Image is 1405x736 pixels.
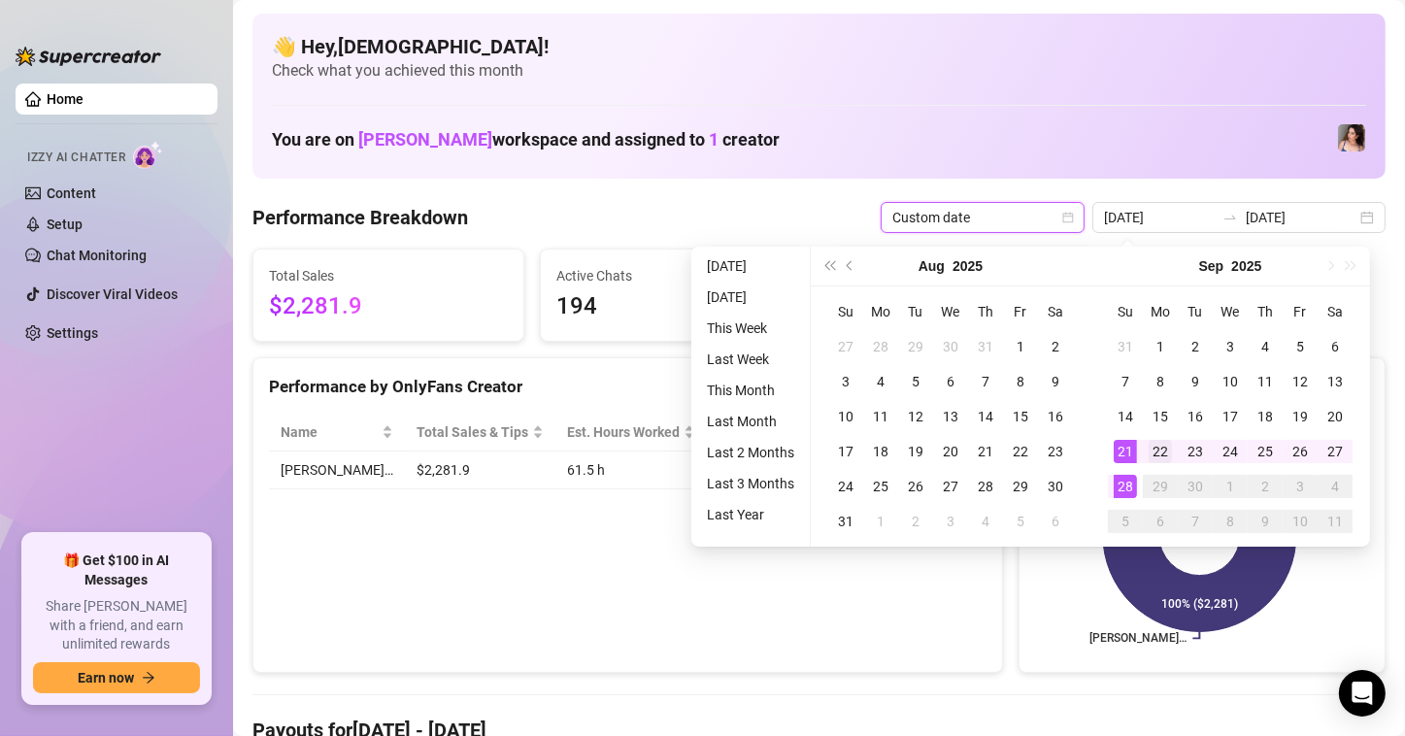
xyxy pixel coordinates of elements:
span: to [1222,210,1238,225]
div: 10 [834,405,857,428]
h1: You are on workspace and assigned to creator [272,129,780,151]
li: Last Month [699,410,802,433]
div: 19 [1288,405,1312,428]
td: 2025-09-03 [1213,329,1248,364]
td: 2025-07-27 [828,329,863,364]
td: 2025-09-05 [1283,329,1318,364]
div: 31 [1114,335,1137,358]
td: 2025-09-26 [1283,434,1318,469]
li: This Week [699,317,802,340]
button: Choose a year [1231,247,1261,285]
td: 2025-10-04 [1318,469,1353,504]
img: AI Chatter [133,141,163,169]
th: Fr [1283,294,1318,329]
td: 2025-10-06 [1143,504,1178,539]
span: Custom date [892,203,1073,232]
div: 25 [1254,440,1277,463]
td: 2025-08-20 [933,434,968,469]
div: 2 [1254,475,1277,498]
td: 2025-08-25 [863,469,898,504]
div: 10 [1219,370,1242,393]
li: Last Year [699,503,802,526]
td: 2025-09-25 [1248,434,1283,469]
div: 2 [1044,335,1067,358]
span: Izzy AI Chatter [27,149,125,167]
div: 9 [1184,370,1207,393]
td: 2025-10-05 [1108,504,1143,539]
button: Choose a month [919,247,945,285]
a: Discover Viral Videos [47,286,178,302]
div: 3 [939,510,962,533]
div: 14 [1114,405,1137,428]
td: 2025-09-23 [1178,434,1213,469]
div: 30 [1184,475,1207,498]
span: Total Sales [269,265,508,286]
td: 2025-08-07 [968,364,1003,399]
th: Su [1108,294,1143,329]
td: 2025-09-09 [1178,364,1213,399]
div: 28 [1114,475,1137,498]
a: Settings [47,325,98,341]
td: 2025-08-21 [968,434,1003,469]
div: 6 [1323,335,1347,358]
div: 19 [904,440,927,463]
div: 12 [904,405,927,428]
td: 2025-08-26 [898,469,933,504]
td: 2025-10-03 [1283,469,1318,504]
td: 2025-09-15 [1143,399,1178,434]
input: Start date [1104,207,1215,228]
td: 2025-08-18 [863,434,898,469]
td: 2025-07-28 [863,329,898,364]
div: 1 [869,510,892,533]
div: 26 [1288,440,1312,463]
div: Open Intercom Messenger [1339,670,1386,717]
div: 28 [974,475,997,498]
div: 31 [834,510,857,533]
div: 30 [939,335,962,358]
div: 23 [1184,440,1207,463]
div: 13 [939,405,962,428]
div: 2 [1184,335,1207,358]
div: 24 [1219,440,1242,463]
td: 2025-09-01 [863,504,898,539]
td: 2025-08-05 [898,364,933,399]
div: 29 [904,335,927,358]
a: Content [47,185,96,201]
th: Tu [898,294,933,329]
div: 27 [1323,440,1347,463]
div: 17 [1219,405,1242,428]
td: 2025-10-08 [1213,504,1248,539]
td: 2025-09-04 [968,504,1003,539]
td: 2025-10-01 [1213,469,1248,504]
div: 1 [1009,335,1032,358]
span: Check what you achieved this month [272,60,1366,82]
div: 4 [1254,335,1277,358]
div: 8 [1219,510,1242,533]
div: 21 [1114,440,1137,463]
td: 2025-09-03 [933,504,968,539]
td: 2025-09-18 [1248,399,1283,434]
div: 12 [1288,370,1312,393]
td: 2025-08-16 [1038,399,1073,434]
div: 18 [1254,405,1277,428]
button: Last year (Control + left) [819,247,840,285]
a: Setup [47,217,83,232]
td: 2025-08-31 [1108,329,1143,364]
th: Sa [1038,294,1073,329]
td: 2025-08-12 [898,399,933,434]
span: 1 [709,129,719,150]
text: [PERSON_NAME]… [1089,632,1187,646]
div: 7 [1114,370,1137,393]
td: 2025-08-31 [828,504,863,539]
div: 9 [1044,370,1067,393]
div: 14 [974,405,997,428]
td: 2025-09-06 [1038,504,1073,539]
span: Total Sales & Tips [417,421,528,443]
div: 1 [1149,335,1172,358]
div: 13 [1323,370,1347,393]
img: logo-BBDzfeDw.svg [16,47,161,66]
td: 2025-09-16 [1178,399,1213,434]
span: $2,281.9 [269,288,508,325]
td: 2025-08-22 [1003,434,1038,469]
td: 2025-08-23 [1038,434,1073,469]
